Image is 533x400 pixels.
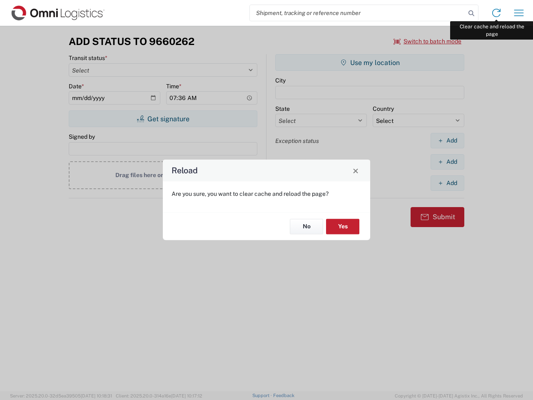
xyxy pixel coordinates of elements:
input: Shipment, tracking or reference number [250,5,466,21]
button: Close [350,165,361,176]
button: No [290,219,323,234]
h4: Reload [172,165,198,177]
button: Yes [326,219,359,234]
p: Are you sure, you want to clear cache and reload the page? [172,190,361,197]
